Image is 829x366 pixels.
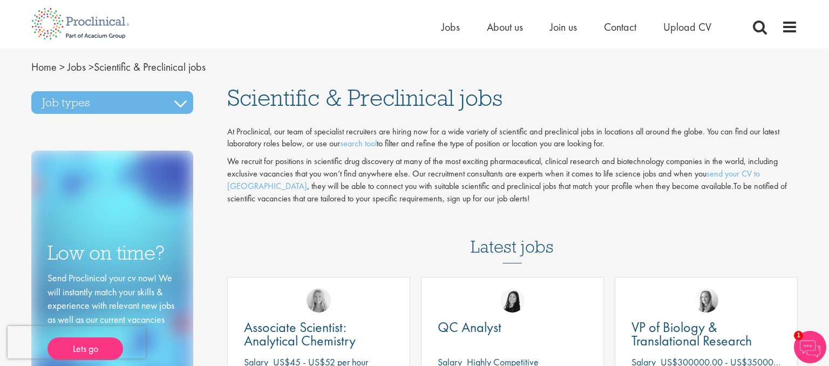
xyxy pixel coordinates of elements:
[794,331,803,340] span: 1
[31,60,206,74] span: Scientific & Preclinical jobs
[244,318,356,350] span: Associate Scientist: Analytical Chemistry
[438,321,587,334] a: QC Analyst
[67,60,86,74] a: breadcrumb link to Jobs
[631,318,752,350] span: VP of Biology & Translational Research
[227,126,798,151] p: At Proclinical, our team of specialist recruiters are hiring now for a wide variety of scientific...
[550,20,577,34] a: Join us
[471,211,554,263] h3: Latest jobs
[89,60,94,74] span: >
[31,60,57,74] a: breadcrumb link to Home
[694,288,718,313] img: Sofia Amark
[47,271,177,360] div: Send Proclinical your cv now! We will instantly match your skills & experience with relevant new ...
[227,168,760,192] a: send your CV to [GEOGRAPHIC_DATA]
[340,138,377,149] a: search tool
[244,321,393,348] a: Associate Scientist: Analytical Chemistry
[631,321,781,348] a: VP of Biology & Translational Research
[663,20,711,34] a: Upload CV
[487,20,523,34] a: About us
[604,20,636,34] a: Contact
[307,288,331,313] img: Shannon Briggs
[441,20,460,34] a: Jobs
[438,318,501,336] span: QC Analyst
[59,60,65,74] span: >
[794,331,826,363] img: Chatbot
[8,326,146,358] iframe: reCAPTCHA
[227,180,787,204] span: To be notified of scientific vacancies that are tailored to your specific requirements, sign up f...
[500,288,525,313] img: Numhom Sudsok
[227,155,798,205] p: We recruit for positions in scientific drug discovery at many of the most exciting pharmaceutical...
[227,83,502,112] span: Scientific & Preclinical jobs
[47,242,177,263] h3: Low on time?
[31,91,193,114] h3: Job types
